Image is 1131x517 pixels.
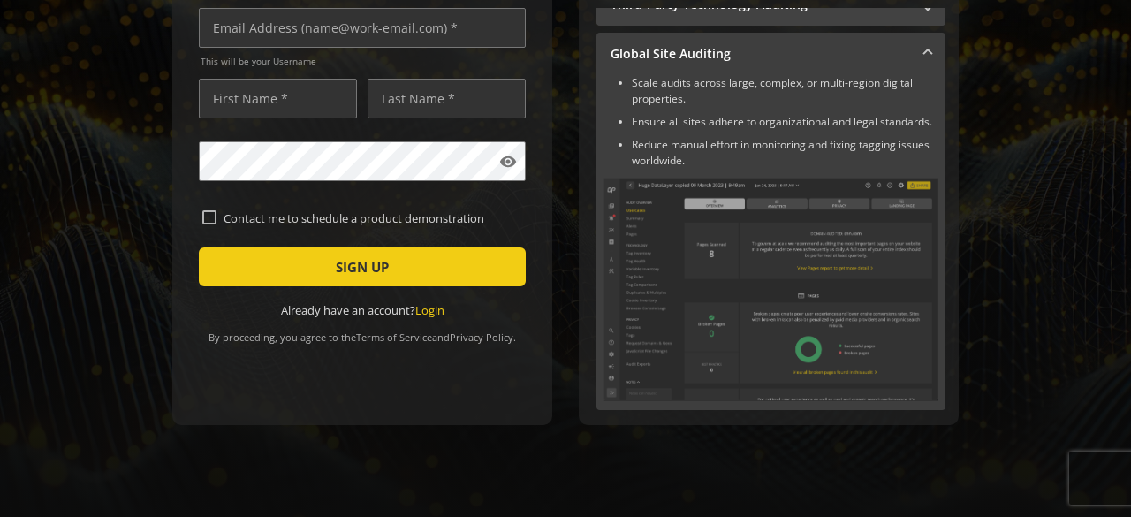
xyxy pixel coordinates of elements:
div: By proceeding, you agree to the and . [199,319,526,344]
button: SIGN UP [199,247,526,286]
mat-icon: visibility [499,153,517,171]
input: Last Name * [368,79,526,118]
label: Contact me to schedule a product demonstration [216,210,522,226]
mat-panel-title: Global Site Auditing [611,45,910,63]
a: Privacy Policy [450,331,513,344]
li: Reduce manual effort in monitoring and fixing tagging issues worldwide. [632,137,938,169]
li: Scale audits across large, complex, or multi-region digital properties. [632,75,938,107]
li: Ensure all sites adhere to organizational and legal standards. [632,114,938,130]
img: Global Site Auditing [603,178,938,401]
input: First Name * [199,79,357,118]
a: Login [415,302,444,318]
mat-expansion-panel-header: Global Site Auditing [596,33,945,75]
input: Email Address (name@work-email.com) * [199,8,526,48]
div: Already have an account? [199,302,526,319]
span: This will be your Username [201,55,526,67]
span: SIGN UP [336,251,389,283]
div: Global Site Auditing [596,75,945,410]
a: Terms of Service [356,331,432,344]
